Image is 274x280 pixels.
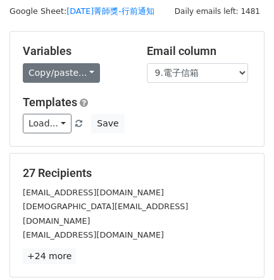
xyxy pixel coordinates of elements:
[211,219,274,280] iframe: Chat Widget
[23,248,76,264] a: +24 more
[91,114,124,133] button: Save
[66,6,154,16] a: [DATE]菁師獎-行前通知
[170,6,265,16] a: Daily emails left: 1481
[170,4,265,18] span: Daily emails left: 1481
[23,63,100,83] a: Copy/paste...
[23,202,188,226] small: [DEMOGRAPHIC_DATA][EMAIL_ADDRESS][DOMAIN_NAME]
[23,95,77,109] a: Templates
[211,219,274,280] div: 聊天小工具
[23,44,128,58] h5: Variables
[23,188,164,197] small: [EMAIL_ADDRESS][DOMAIN_NAME]
[147,44,252,58] h5: Email column
[23,114,72,133] a: Load...
[23,230,164,240] small: [EMAIL_ADDRESS][DOMAIN_NAME]
[9,6,154,16] small: Google Sheet:
[23,166,251,180] h5: 27 Recipients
